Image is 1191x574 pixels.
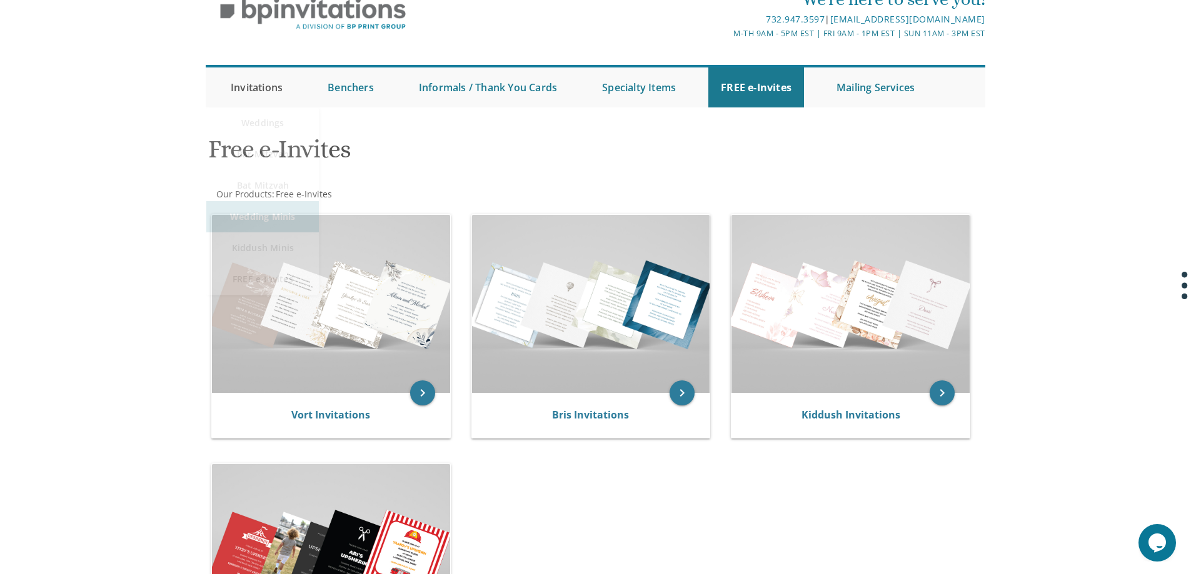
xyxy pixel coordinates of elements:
[930,380,955,405] a: keyboard_arrow_right
[766,13,825,25] a: 732.947.3597
[1138,524,1178,562] iframe: chat widget
[830,13,985,25] a: [EMAIL_ADDRESS][DOMAIN_NAME]
[206,107,319,139] a: Weddings
[291,408,370,422] a: Vort Invitations
[206,188,596,200] div: :
[406,67,570,107] a: Informals / Thank You Cards
[206,232,319,264] a: Kiddush Minis
[708,67,804,107] a: FREE e-Invites
[466,27,985,40] div: M-Th 9am - 5pm EST | Fri 9am - 1pm EST | Sun 11am - 3pm EST
[206,264,319,295] a: FREE e-Invites
[218,67,295,107] a: Invitations
[731,215,970,393] img: Kiddush Invitations
[802,408,900,422] a: Kiddush Invitations
[552,408,629,422] a: Bris Invitations
[466,12,985,27] div: |
[206,170,319,201] a: Bat Mitzvah
[670,380,695,405] a: keyboard_arrow_right
[590,67,688,107] a: Specialty Items
[206,139,319,170] a: Bar Mitzvah
[824,67,927,107] a: Mailing Services
[472,215,710,393] img: Bris Invitations
[315,67,386,107] a: Benchers
[410,380,435,405] a: keyboard_arrow_right
[206,201,319,232] a: Wedding Minis
[212,215,450,393] img: Vort Invitations
[208,136,718,172] h1: Free e-Invites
